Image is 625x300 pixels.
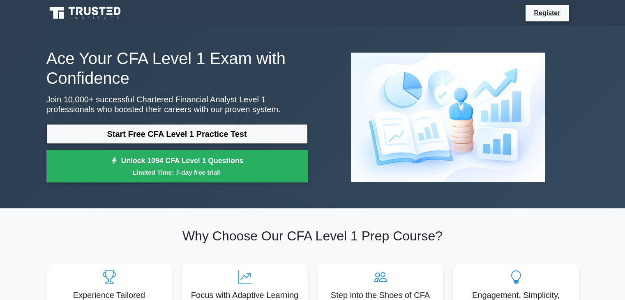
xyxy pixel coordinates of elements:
[529,8,565,18] a: Register
[46,48,308,88] h1: Ace Your CFA Level 1 Exam with Confidence
[57,168,298,177] small: Limited Time: 7-day free trial!
[46,95,308,114] p: Join 10,000+ successful Chartered Financial Analyst Level 1 professionals who boosted their caree...
[189,290,301,300] h5: Focus with Adaptive Learning
[46,228,579,244] h2: Why Choose Our CFA Level 1 Prep Course?
[46,124,308,144] a: Start Free CFA Level 1 Practice Test
[46,150,308,183] a: Unlock 1094 CFA Level 1 QuestionsLimited Time: 7-day free trial!
[344,46,552,189] img: Chartered Financial Analyst Level 1 Preview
